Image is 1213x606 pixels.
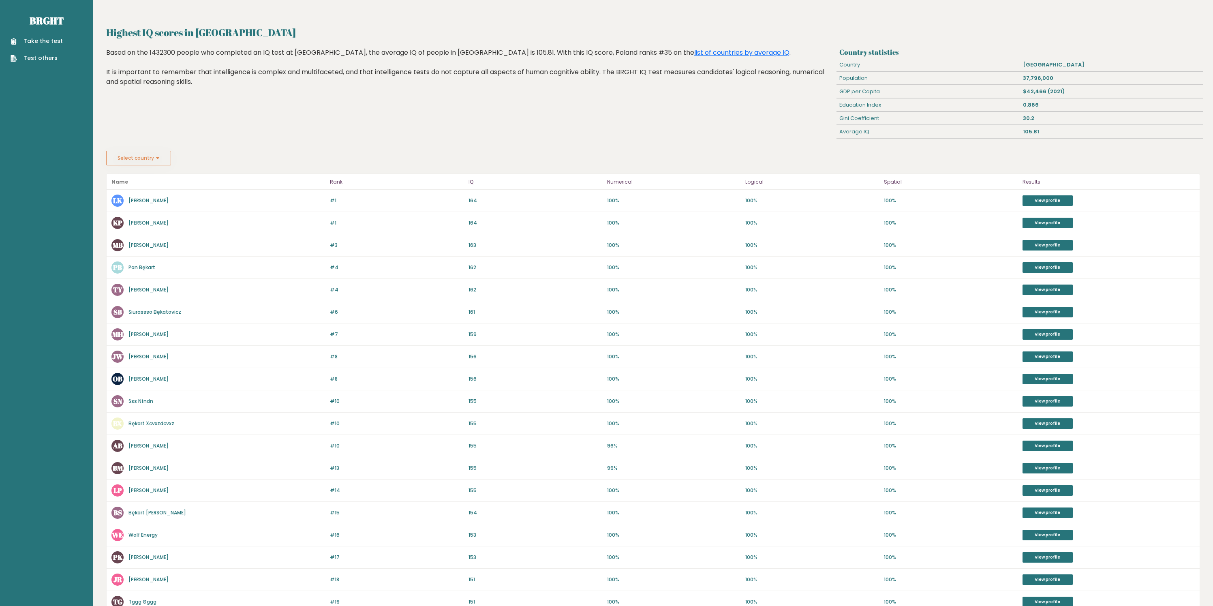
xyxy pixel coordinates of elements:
[469,219,602,227] p: 164
[113,285,123,294] text: TY
[106,48,833,99] div: Based on the 1432300 people who completed an IQ test at [GEOGRAPHIC_DATA], the average IQ of peop...
[11,54,63,62] a: Test others
[1020,58,1203,71] div: [GEOGRAPHIC_DATA]
[884,177,1018,187] p: Spatial
[128,487,169,494] a: [PERSON_NAME]
[128,398,153,405] a: Sss Nfndn
[607,598,741,606] p: 100%
[469,465,602,472] p: 155
[745,242,879,249] p: 100%
[1023,285,1073,295] a: View profile
[884,531,1018,539] p: 100%
[330,465,464,472] p: #13
[330,554,464,561] p: #17
[607,331,741,338] p: 100%
[607,197,741,204] p: 100%
[113,263,122,272] text: PB
[469,264,602,271] p: 162
[330,353,464,360] p: #8
[1023,463,1073,473] a: View profile
[113,196,122,205] text: LK
[469,554,602,561] p: 153
[113,396,122,406] text: SN
[330,286,464,293] p: #4
[1023,485,1073,496] a: View profile
[607,353,741,360] p: 100%
[128,353,169,360] a: [PERSON_NAME]
[106,25,1200,40] h2: Highest IQ scores in [GEOGRAPHIC_DATA]
[884,353,1018,360] p: 100%
[128,308,181,315] a: Siurassso Bękatovicz
[884,420,1018,427] p: 100%
[607,264,741,271] p: 100%
[1023,240,1073,251] a: View profile
[836,72,1020,85] div: Population
[836,125,1020,138] div: Average IQ
[1023,441,1073,451] a: View profile
[745,509,879,516] p: 100%
[469,177,602,187] p: IQ
[607,286,741,293] p: 100%
[745,375,879,383] p: 100%
[1023,574,1073,585] a: View profile
[330,375,464,383] p: #8
[607,442,741,450] p: 96%
[330,509,464,516] p: #15
[113,307,122,317] text: SB
[128,598,156,605] a: Tggg Gggg
[607,398,741,405] p: 100%
[1023,552,1073,563] a: View profile
[1023,418,1073,429] a: View profile
[469,308,602,316] p: 161
[112,330,123,339] text: MH
[1023,262,1073,273] a: View profile
[607,242,741,249] p: 100%
[884,465,1018,472] p: 100%
[330,242,464,249] p: #3
[128,375,169,382] a: [PERSON_NAME]
[469,576,602,583] p: 151
[330,442,464,450] p: #10
[745,177,879,187] p: Logical
[128,509,186,516] a: Bękart [PERSON_NAME]
[330,531,464,539] p: #16
[128,242,169,248] a: [PERSON_NAME]
[607,531,741,539] p: 100%
[1023,177,1195,187] p: Results
[469,598,602,606] p: 151
[745,531,879,539] p: 100%
[884,308,1018,316] p: 100%
[745,197,879,204] p: 100%
[330,264,464,271] p: #4
[745,353,879,360] p: 100%
[1023,530,1073,540] a: View profile
[469,531,602,539] p: 153
[1020,125,1203,138] div: 105.81
[11,37,63,45] a: Take the test
[469,487,602,494] p: 155
[128,531,158,538] a: Wolf Energy
[884,509,1018,516] p: 100%
[128,197,169,204] a: [PERSON_NAME]
[745,219,879,227] p: 100%
[884,576,1018,583] p: 100%
[1020,72,1203,85] div: 37,796,000
[469,331,602,338] p: 159
[884,487,1018,494] p: 100%
[330,487,464,494] p: #14
[111,178,128,185] b: Name
[330,331,464,338] p: #7
[128,331,169,338] a: [PERSON_NAME]
[745,442,879,450] p: 100%
[836,99,1020,111] div: Education Index
[1020,99,1203,111] div: 0.866
[113,441,122,450] text: AB
[745,576,879,583] p: 100%
[1020,85,1203,98] div: $42,466 (2021)
[330,177,464,187] p: Rank
[1023,218,1073,228] a: View profile
[607,177,741,187] p: Numerical
[128,442,169,449] a: [PERSON_NAME]
[607,554,741,561] p: 100%
[839,48,1200,56] h3: Country statistics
